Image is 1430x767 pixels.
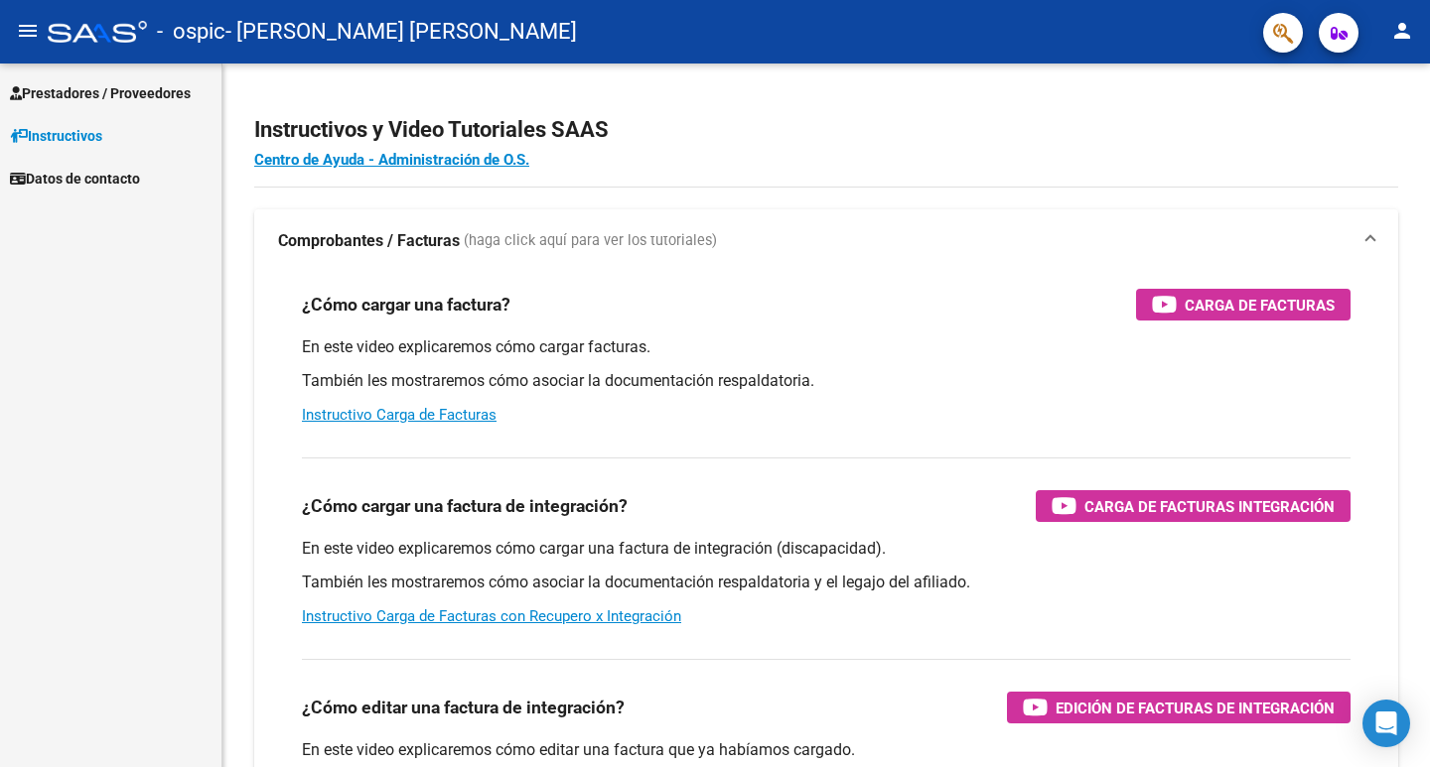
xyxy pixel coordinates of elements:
[302,492,628,520] h3: ¿Cómo cargar una factura de integración?
[1136,289,1351,320] button: Carga de Facturas
[10,82,191,104] span: Prestadores / Proveedores
[302,572,1351,593] p: También les mostraremos cómo asociar la documentación respaldatoria y el legajo del afiliado.
[254,111,1398,149] h2: Instructivos y Video Tutoriales SAAS
[302,406,497,424] a: Instructivo Carga de Facturas
[254,151,529,169] a: Centro de Ayuda - Administración de O.S.
[302,370,1351,392] p: También les mostraremos cómo asociar la documentación respaldatoria.
[464,230,717,252] span: (haga click aquí para ver los tutoriales)
[302,291,510,319] h3: ¿Cómo cargar una factura?
[302,538,1351,560] p: En este video explicaremos cómo cargar una factura de integración (discapacidad).
[157,10,225,54] span: - ospic
[302,694,625,721] h3: ¿Cómo editar una factura de integración?
[1185,293,1335,318] span: Carga de Facturas
[225,10,577,54] span: - [PERSON_NAME] [PERSON_NAME]
[1036,490,1351,522] button: Carga de Facturas Integración
[16,19,40,43] mat-icon: menu
[10,125,102,147] span: Instructivos
[1362,700,1410,747] div: Open Intercom Messenger
[302,607,681,625] a: Instructivo Carga de Facturas con Recupero x Integración
[1007,692,1351,723] button: Edición de Facturas de integración
[254,209,1398,273] mat-expansion-panel-header: Comprobantes / Facturas (haga click aquí para ver los tutoriales)
[1390,19,1414,43] mat-icon: person
[1056,696,1335,720] span: Edición de Facturas de integración
[1084,494,1335,519] span: Carga de Facturas Integración
[10,168,140,190] span: Datos de contacto
[278,230,460,252] strong: Comprobantes / Facturas
[302,336,1351,358] p: En este video explicaremos cómo cargar facturas.
[302,739,1351,761] p: En este video explicaremos cómo editar una factura que ya habíamos cargado.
